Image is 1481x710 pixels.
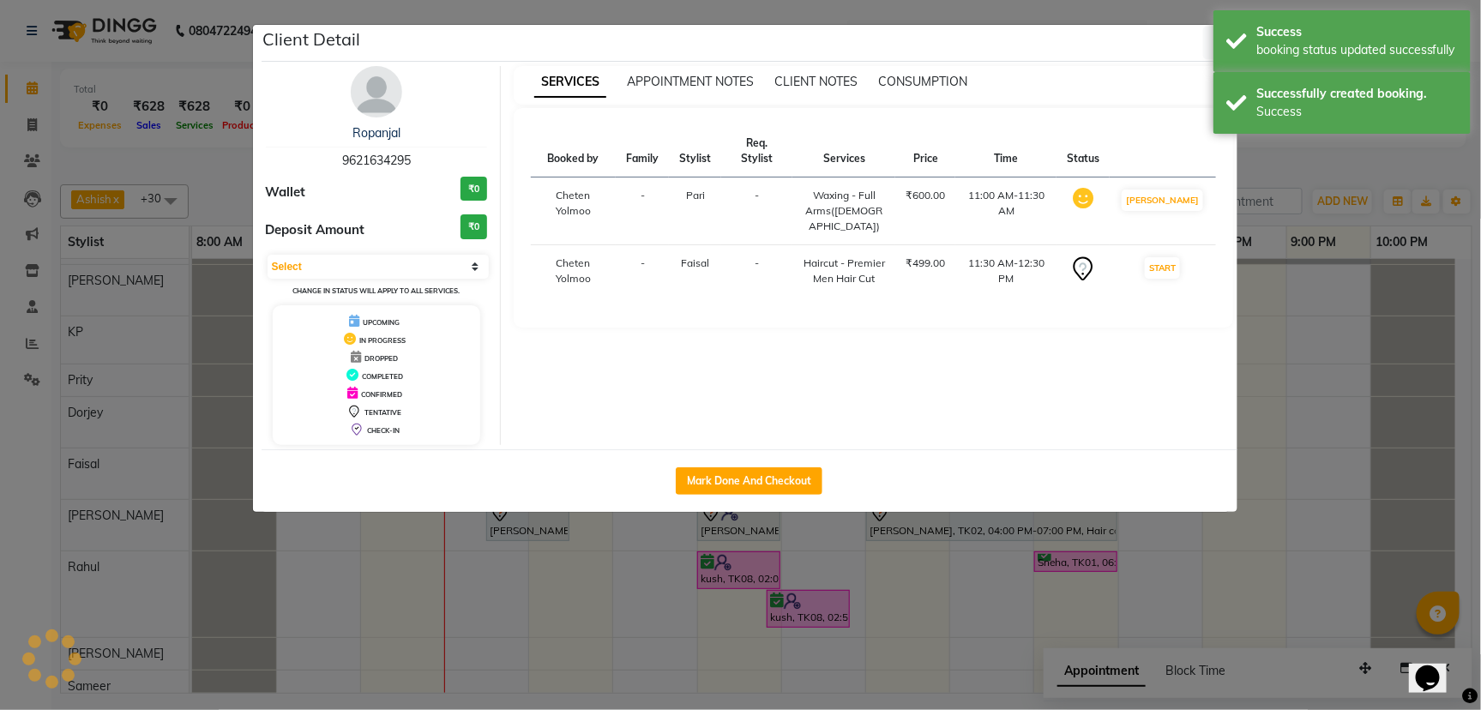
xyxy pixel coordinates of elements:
th: Services [792,125,895,177]
button: START [1145,257,1180,279]
span: CONFIRMED [361,390,402,399]
span: Pari [686,189,705,202]
div: booking status updated successfully [1256,41,1458,59]
td: 11:00 AM-11:30 AM [955,177,1057,245]
td: - [616,177,669,245]
td: - [616,245,669,298]
button: [PERSON_NAME] [1122,190,1203,211]
td: Cheten Yolmoo [531,177,616,245]
span: IN PROGRESS [359,336,406,345]
span: 9621634295 [342,153,411,168]
h3: ₹0 [461,177,487,202]
span: DROPPED [364,354,398,363]
div: Waxing - Full Arms([DEMOGRAPHIC_DATA]) [803,188,885,234]
span: SERVICES [534,67,606,98]
td: - [721,177,792,245]
span: Deposit Amount [266,220,365,240]
a: Ropanjal [352,125,400,141]
th: Stylist [669,125,721,177]
span: UPCOMING [363,318,400,327]
div: Haircut - Premier Men Hair Cut [803,256,885,286]
span: APPOINTMENT NOTES [627,74,754,89]
th: Booked by [531,125,616,177]
span: TENTATIVE [364,408,401,417]
span: COMPLETED [362,372,403,381]
h5: Client Detail [263,27,361,52]
img: avatar [351,66,402,117]
h3: ₹0 [461,214,487,239]
th: Status [1057,125,1110,177]
th: Time [955,125,1057,177]
td: Cheten Yolmoo [531,245,616,298]
td: 11:30 AM-12:30 PM [955,245,1057,298]
th: Req. Stylist [721,125,792,177]
th: Price [895,125,955,177]
span: Faisal [681,256,709,269]
iframe: chat widget [1409,641,1464,693]
span: CLIENT NOTES [774,74,858,89]
div: ₹499.00 [906,256,945,271]
div: Successfully created booking. [1256,85,1458,103]
div: Success [1256,23,1458,41]
span: Wallet [266,183,306,202]
small: Change in status will apply to all services. [292,286,460,295]
span: CONSUMPTION [878,74,967,89]
div: Success [1256,103,1458,121]
th: Family [616,125,669,177]
button: Mark Done And Checkout [676,467,822,495]
td: - [721,245,792,298]
div: ₹600.00 [906,188,945,203]
span: CHECK-IN [367,426,400,435]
